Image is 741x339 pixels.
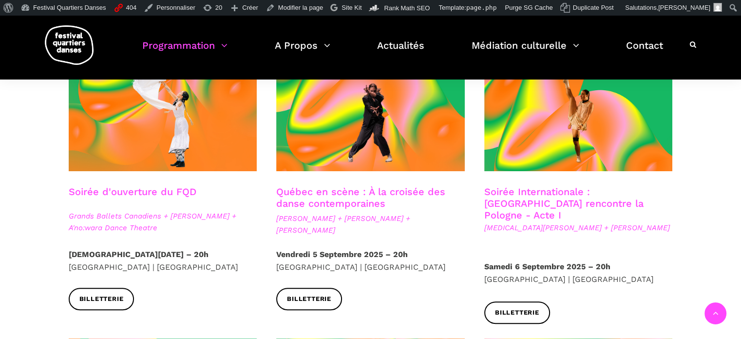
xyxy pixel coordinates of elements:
a: Québec en scène : À la croisée des danse contemporaines [276,186,445,209]
a: Actualités [377,37,424,66]
span: Billetterie [287,294,331,304]
p: [GEOGRAPHIC_DATA] | [GEOGRAPHIC_DATA] [276,248,465,273]
a: A Propos [275,37,330,66]
span: Grands Ballets Canadiens + [PERSON_NAME] + A'no:wara Dance Theatre [69,210,257,234]
span: [PERSON_NAME] + [PERSON_NAME] + [PERSON_NAME] [276,213,465,236]
strong: Samedi 6 Septembre 2025 – 20h [484,262,610,271]
span: Site Kit [342,4,361,11]
span: Billetterie [79,294,124,304]
span: Rank Math SEO [384,4,430,12]
span: Billetterie [495,308,539,318]
p: [GEOGRAPHIC_DATA] | [GEOGRAPHIC_DATA] [484,260,673,285]
p: [GEOGRAPHIC_DATA] | [GEOGRAPHIC_DATA] [69,248,257,273]
a: Billetterie [69,288,134,310]
a: Programmation [142,37,228,66]
span: [MEDICAL_DATA][PERSON_NAME] + [PERSON_NAME] [484,222,673,234]
strong: [DEMOGRAPHIC_DATA][DATE] – 20h [69,250,209,259]
a: Billetterie [276,288,342,310]
a: Contact [626,37,663,66]
a: Billetterie [484,301,550,323]
img: logo-fqd-med [45,25,94,65]
span: page.php [466,4,497,11]
a: Médiation culturelle [472,37,579,66]
span: [PERSON_NAME] [658,4,710,11]
a: Soirée d'ouverture du FQD [69,186,196,198]
strong: Vendredi 5 Septembre 2025 – 20h [276,250,408,259]
a: Soirée Internationale : [GEOGRAPHIC_DATA] rencontre la Pologne - Acte I [484,186,644,221]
